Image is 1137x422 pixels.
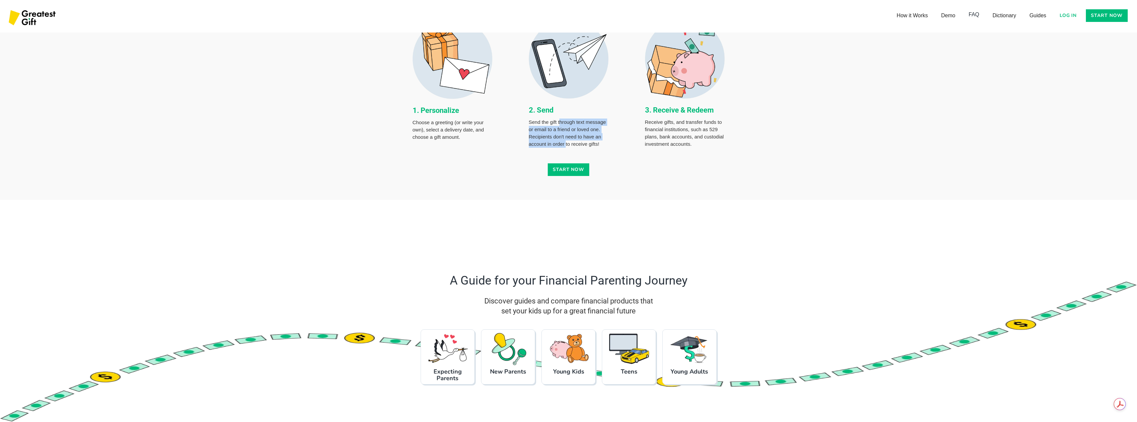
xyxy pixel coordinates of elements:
h3: Discover guides and compare financial products that set your kids up for a great financial future [413,296,725,316]
h2: A Guide for your Financial Parenting Journey [413,273,725,288]
h3: New Parents [484,368,532,375]
img: piggy bank and toy - young kids [548,332,589,366]
a: Expecting Parents [421,329,475,384]
h3: 3. Receive & Redeem [645,105,725,115]
a: Young Kids [541,329,596,384]
a: Dictionary [986,9,1023,22]
h3: Teens [605,368,653,375]
img: stork illustration - expecting parents [427,332,468,366]
h3: Young Adults [665,368,713,375]
img: young adults - dollar sign, college cap and coffee [669,332,710,366]
img: Greatest Gift: gift message sent from phone [529,19,609,99]
a: Start now [1086,9,1128,22]
h3: Young Kids [544,368,593,375]
img: How Greatest Gift Works: 3. Receive & Redeem monetary gifts for children's savings (529 plans, UG... [645,19,725,99]
img: Greatest Gift Logo [7,7,59,30]
h3: Expecting Parents [424,368,472,381]
p: Send the gift through text message or email to a friend or loved one. Recipients don't need to ha... [529,119,609,148]
a: New Parents [481,329,535,384]
p: Choose a greeting (or write your own), select a delivery date, and choose a gift amount. [413,119,492,141]
h3: 1. Personalize [413,106,492,116]
img: a personalized cash gift - gift with envelope & greeting by Greatest Gift [413,19,492,99]
a: Teens [602,329,656,384]
a: FAQ [962,8,986,21]
img: new parents - pacifier and rattler [487,332,529,366]
a: Start now [548,163,590,176]
a: Young Adults [662,329,716,384]
h3: 2. Send [529,105,609,115]
a: home [7,7,59,30]
img: teens - screen and car [608,332,650,366]
p: Receive gifts, and transfer funds to financial institutions, such as 529 plans, bank accounts, an... [645,119,725,148]
a: Guides [1023,9,1053,22]
a: Log in [1056,9,1081,22]
a: Demo [934,9,962,22]
a: How it Works [890,9,934,22]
